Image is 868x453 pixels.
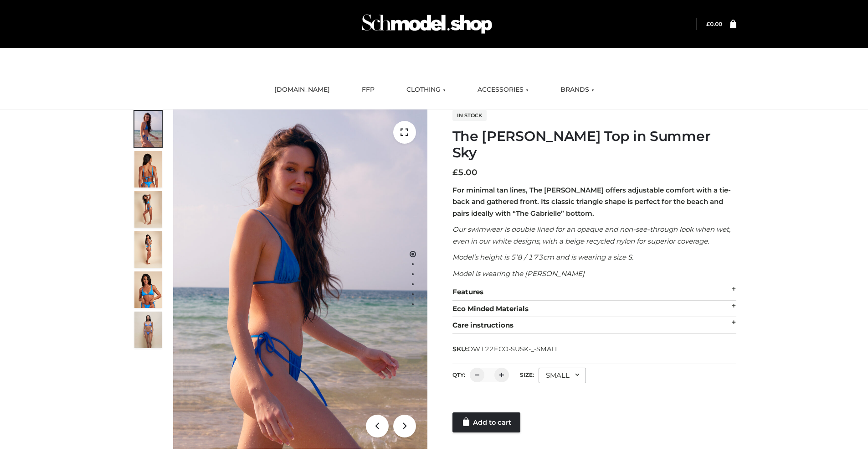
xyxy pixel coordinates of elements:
[452,167,478,177] bdi: 5.00
[400,80,452,100] a: CLOTHING
[134,191,162,228] img: 4.Alex-top_CN-1-1-2.jpg
[452,253,633,261] em: Model’s height is 5’8 / 173cm and is wearing a size S.
[452,225,730,245] em: Our swimwear is double lined for an opaque and non-see-through look when wet, even in our white d...
[452,128,736,161] h1: The [PERSON_NAME] Top in Summer Sky
[452,301,736,318] div: Eco Minded Materials
[706,21,722,27] a: £0.00
[452,167,458,177] span: £
[355,80,381,100] a: FFP
[452,284,736,301] div: Features
[134,231,162,268] img: 3.Alex-top_CN-1-1-2.jpg
[706,21,710,27] span: £
[134,111,162,147] img: 1.Alex-top_SS-1_4464b1e7-c2c9-4e4b-a62c-58381cd673c0-1.jpg
[452,317,736,334] div: Care instructions
[452,269,585,278] em: Model is wearing the [PERSON_NAME]
[134,312,162,348] img: SSVC.jpg
[452,344,560,354] span: SKU:
[452,186,731,218] strong: For minimal tan lines, The [PERSON_NAME] offers adjustable comfort with a tie-back and gathered f...
[471,80,535,100] a: ACCESSORIES
[452,371,465,378] label: QTY:
[173,109,427,449] img: 1.Alex-top_SS-1_4464b1e7-c2c9-4e4b-a62c-58381cd673c0 (1)
[539,368,586,383] div: SMALL
[267,80,337,100] a: [DOMAIN_NAME]
[467,345,559,353] span: OW122ECO-SUSK-_-SMALL
[452,110,487,121] span: In stock
[706,21,722,27] bdi: 0.00
[359,6,495,42] img: Schmodel Admin 964
[452,412,520,432] a: Add to cart
[134,151,162,187] img: 5.Alex-top_CN-1-1_1-1.jpg
[134,271,162,308] img: 2.Alex-top_CN-1-1-2.jpg
[554,80,601,100] a: BRANDS
[520,371,534,378] label: Size:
